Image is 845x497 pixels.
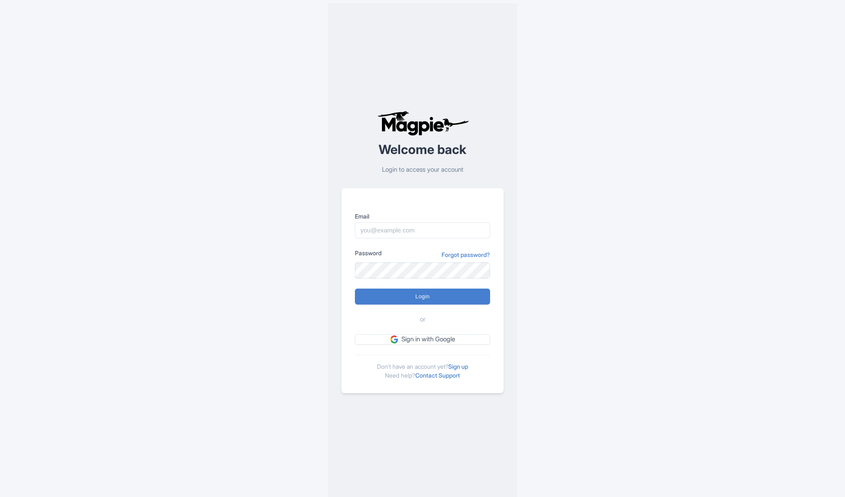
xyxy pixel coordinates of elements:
a: Sign in with Google [355,334,490,345]
a: Contact Support [415,372,460,379]
a: Sign up [448,363,468,370]
a: Forgot password? [442,250,490,259]
div: Don't have an account yet? Need help? [355,355,490,380]
label: Password [355,248,382,257]
span: or [420,315,425,324]
p: Login to access your account [341,165,504,175]
img: google.svg [390,335,398,343]
h2: Welcome back [341,143,504,157]
label: Email [355,212,490,221]
input: you@example.com [355,222,490,238]
img: logo-ab69f6fb50320c5b225c76a69d11143b.png [375,111,470,136]
input: Login [355,289,490,305]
